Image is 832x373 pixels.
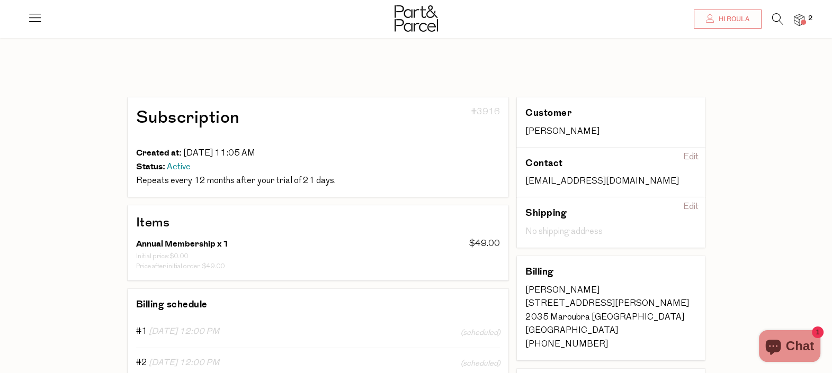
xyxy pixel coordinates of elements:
h2: Items [136,214,500,232]
span: [DATE] 12:00 PM [149,327,219,336]
span: [EMAIL_ADDRESS][DOMAIN_NAME] [525,177,679,186]
h3: Billing [525,265,662,279]
span: x [217,238,221,250]
div: [PERSON_NAME] [525,284,696,298]
div: 2035 Maroubra [GEOGRAPHIC_DATA] [525,311,696,325]
span: [DATE] 11:05 AM [183,149,255,158]
span: Price after initial order [136,263,200,270]
span: $49.00 [202,263,225,270]
span: Initial price [136,253,168,260]
div: : [136,262,376,272]
a: 2 [794,14,804,25]
div: [GEOGRAPHIC_DATA] [525,324,696,338]
span: Active [167,163,191,171]
div: : [136,252,376,262]
h3: Shipping [525,206,662,221]
span: Annual Membership [136,238,216,250]
span: 21 days [194,177,334,185]
div: Edit [679,149,703,166]
h3: Contact [525,156,662,171]
a: Hi Roula [694,10,762,29]
div: [PHONE_NUMBER] [525,338,696,352]
div: No shipping address [525,225,696,239]
span: #2 [136,359,147,367]
h3: Customer [525,106,662,121]
span: #1 [136,327,147,336]
div: [STREET_ADDRESS][PERSON_NAME] [525,297,696,311]
span: 1 [223,238,229,250]
div: #3916 [383,106,500,147]
inbox-online-store-chat: Shopify online store chat [756,330,824,365]
span: (scheduled) [461,358,500,370]
span: $0.00 [169,253,188,260]
span: 2 [806,14,815,23]
div: Edit [679,199,703,216]
span: Hi Roula [716,15,749,24]
span: Repeats every [136,177,192,185]
span: Status: [136,160,165,173]
span: [PERSON_NAME] [525,128,600,136]
h3: Billing schedule [136,297,208,312]
span: $49.00 [469,240,500,248]
h1: Subscription [136,106,375,130]
div: . [136,175,500,188]
span: (scheduled) [461,327,500,339]
img: Part&Parcel [395,5,438,32]
span: [DATE] 12:00 PM [149,359,219,367]
span: Created at: [136,147,182,159]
